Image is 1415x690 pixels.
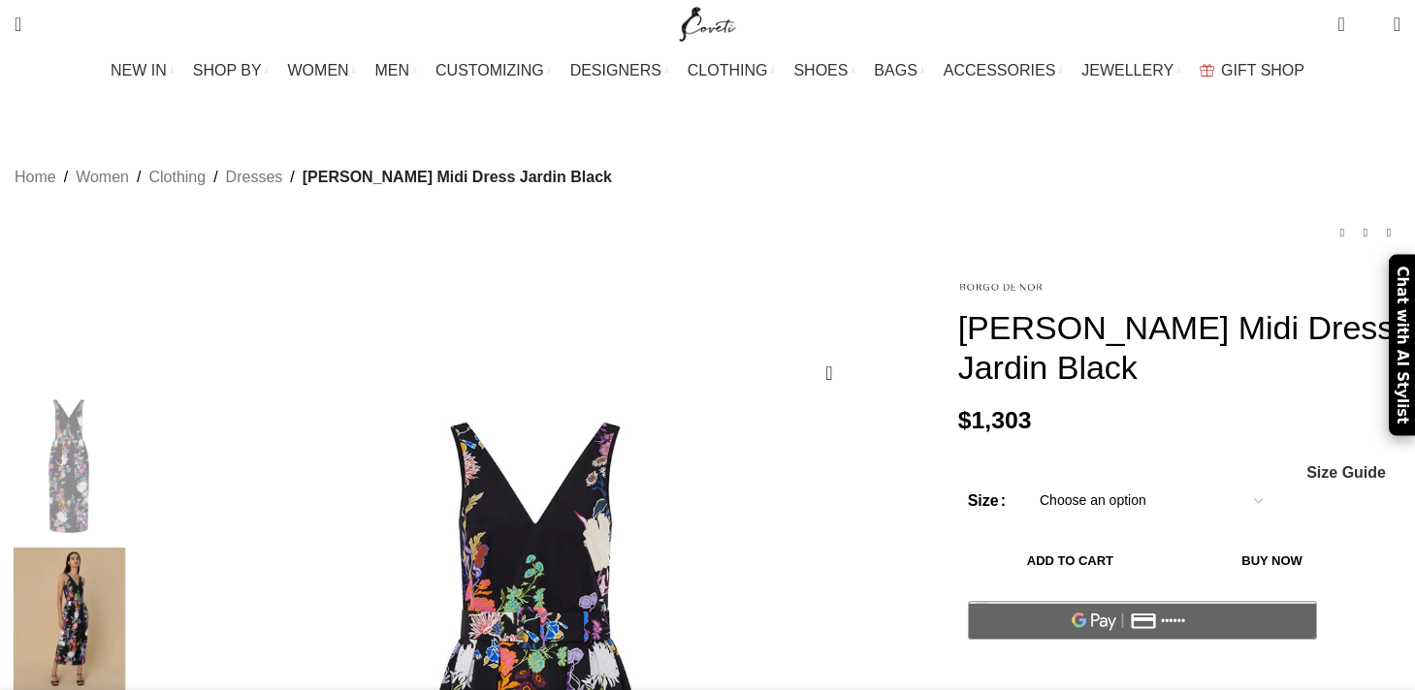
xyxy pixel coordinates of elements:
a: DESIGNERS [570,51,668,90]
a: SHOP BY [193,51,269,90]
span: WOMEN [288,61,349,79]
span: DESIGNERS [570,61,661,79]
a: NEW IN [111,51,174,90]
span: MEN [375,61,410,79]
span: JEWELLERY [1081,61,1174,79]
span: 0 [1339,10,1354,24]
div: Main navigation [5,51,1410,90]
a: ACCESSORIES [944,51,1063,90]
a: Women [76,165,129,190]
span: CUSTOMIZING [435,61,544,79]
a: Next product [1377,221,1400,244]
span: NEW IN [111,61,167,79]
a: Dresses [226,165,283,190]
a: Search [5,5,31,44]
a: 0 [1328,5,1354,44]
img: Borgo de Nor [958,281,1045,293]
span: $ [958,407,972,433]
span: SHOP BY [193,61,262,79]
h1: [PERSON_NAME] Midi Dress Jardin Black [958,308,1400,388]
button: Pay with GPay [968,601,1317,640]
a: WOMEN [288,51,356,90]
span: GIFT SHOP [1221,61,1304,79]
a: CUSTOMIZING [435,51,551,90]
span: SHOES [793,61,848,79]
a: Size Guide [1305,465,1386,481]
div: My Wishlist [1360,5,1379,44]
img: GiftBag [1200,64,1214,77]
text: •••••• [1162,614,1187,628]
span: BAGS [874,61,917,79]
span: 0 [1364,19,1378,34]
a: BAGS [874,51,923,90]
span: CLOTHING [688,61,768,79]
span: ACCESSORIES [944,61,1056,79]
button: Add to cart [968,541,1174,581]
button: Buy now [1182,541,1362,581]
a: Clothing [148,165,206,190]
iframe: Secure payment input frame [964,650,1321,652]
a: Previous product [1331,221,1354,244]
a: MEN [375,51,416,90]
a: JEWELLERY [1081,51,1180,90]
img: Borgo de Nor [10,394,128,538]
a: Site logo [675,15,740,31]
span: [PERSON_NAME] Midi Dress Jardin Black [303,165,612,190]
a: Home [15,165,56,190]
a: CLOTHING [688,51,775,90]
a: GIFT SHOP [1200,51,1304,90]
span: Size Guide [1306,465,1386,481]
bdi: 1,303 [958,407,1032,433]
nav: Breadcrumb [15,165,612,190]
label: Size [968,488,1006,514]
a: SHOES [793,51,854,90]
